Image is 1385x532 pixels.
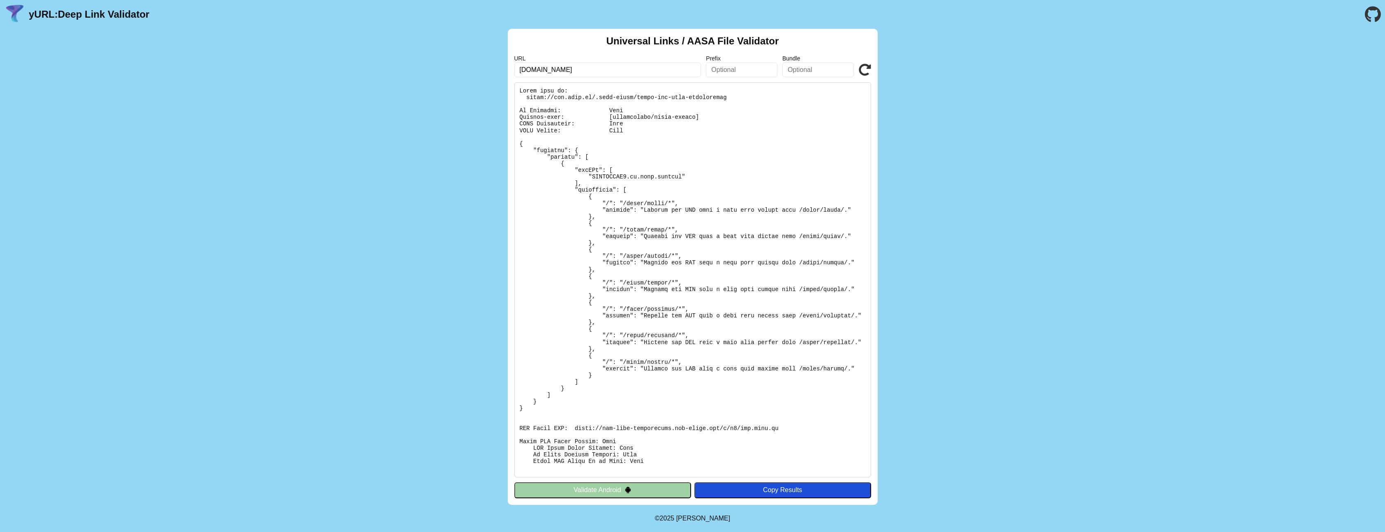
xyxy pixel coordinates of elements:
[514,62,701,77] input: Required
[29,9,149,20] a: yURL:Deep Link Validator
[655,505,730,532] footer: ©
[676,515,731,522] a: Michael Ibragimchayev's Personal Site
[514,82,871,477] pre: Lorem ipsu do: sitam://con.adip.el/.sedd-eiusm/tempo-inc-utla-etdoloremag Al Enimadmi: Veni Quisn...
[706,55,777,62] label: Prefix
[782,62,854,77] input: Optional
[782,55,854,62] label: Bundle
[606,35,779,47] h2: Universal Links / AASA File Validator
[694,482,871,498] button: Copy Results
[624,486,631,493] img: droidIcon.svg
[4,4,25,25] img: yURL Logo
[514,55,701,62] label: URL
[514,482,691,498] button: Validate Android
[660,515,675,522] span: 2025
[706,62,777,77] input: Optional
[698,486,867,494] div: Copy Results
